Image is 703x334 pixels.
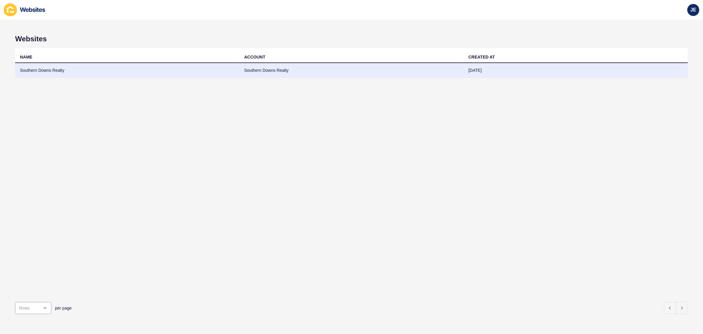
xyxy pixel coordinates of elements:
h1: Websites [15,35,688,43]
div: NAME [20,54,32,60]
span: JE [690,7,696,13]
td: Southern Downs Realty [15,63,239,78]
td: Southern Downs Realty [239,63,463,78]
span: per page [55,305,72,311]
div: CREATED AT [469,54,495,60]
div: ACCOUNT [244,54,265,60]
td: [DATE] [464,63,688,78]
div: open menu [15,302,51,314]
